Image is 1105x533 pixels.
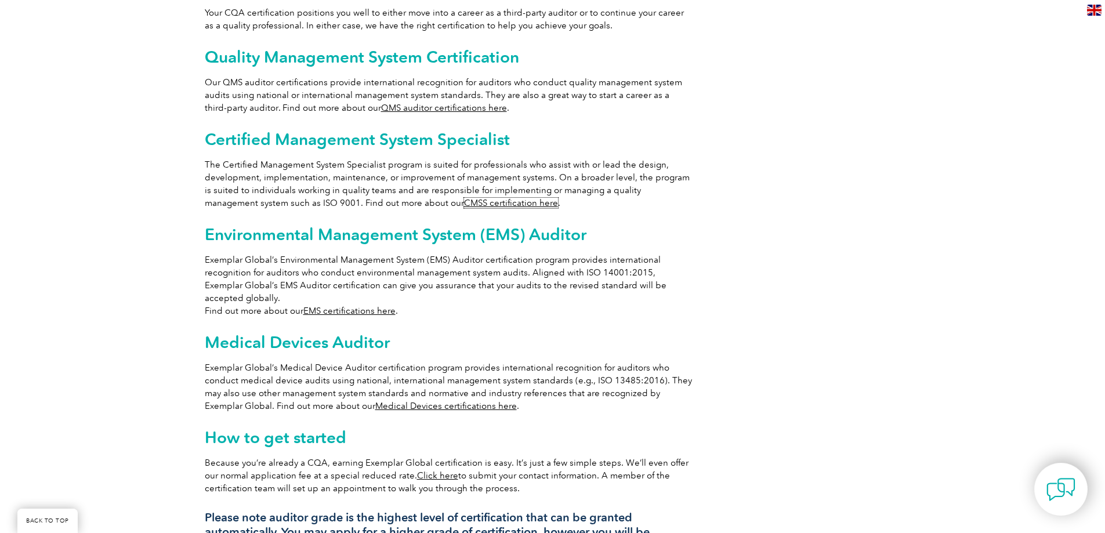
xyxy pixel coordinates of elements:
[205,48,692,66] h2: Quality Management System Certification
[205,76,692,114] p: Our QMS auditor certifications provide international recognition for auditors who conduct quality...
[381,103,507,113] a: QMS auditor certifications here
[205,361,692,412] p: Exemplar Global’s Medical Device Auditor certification program provides international recognition...
[464,198,558,208] a: CMSS certification here
[303,306,396,316] a: EMS certifications here
[1087,5,1102,16] img: en
[205,428,692,447] h2: How to get started
[205,456,692,495] p: Because you’re already a CQA, earning Exemplar Global certification is easy. It’s just a few simp...
[17,509,78,533] a: BACK TO TOP
[1046,475,1075,504] img: contact-chat.png
[375,401,517,411] a: Medical Devices certifications here
[205,158,692,209] p: The Certified Management System Specialist program is suited for professionals who assist with or...
[205,130,692,148] h2: Certified Management System Specialist
[417,470,458,481] a: Click here
[205,6,692,32] p: Your CQA certification positions you well to either move into a career as a third-party auditor o...
[205,333,692,351] h2: Medical Devices Auditor
[205,253,692,317] p: Exemplar Global’s Environmental Management System (EMS) Auditor certification program provides in...
[205,225,692,244] h2: Environmental Management System (EMS) Auditor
